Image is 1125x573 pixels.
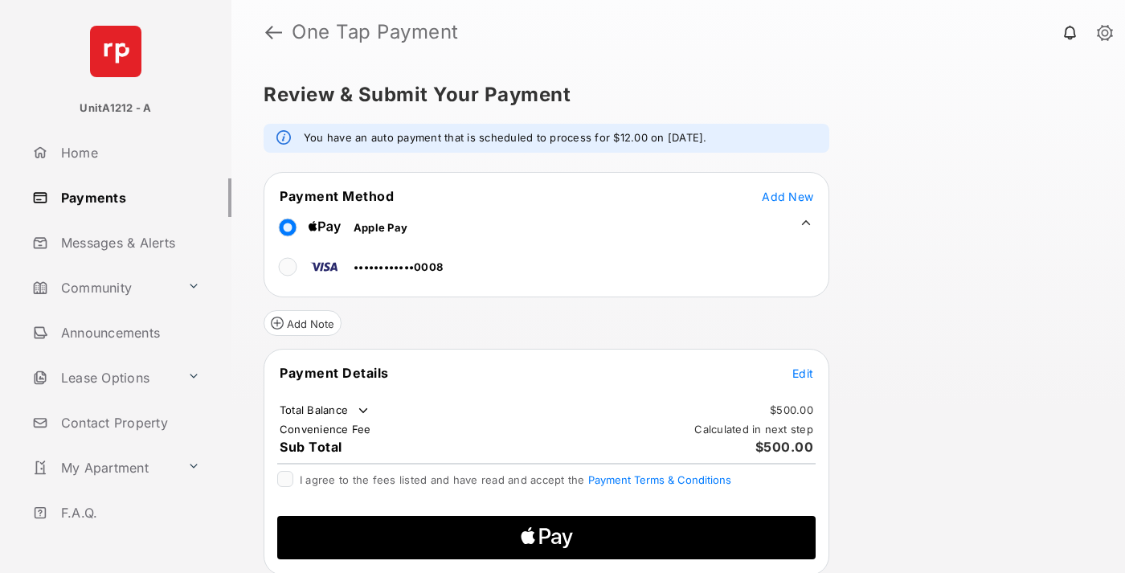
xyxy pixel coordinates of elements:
a: Announcements [26,313,231,352]
span: Sub Total [280,439,342,455]
a: Messages & Alerts [26,223,231,262]
td: Total Balance [279,403,371,419]
button: I agree to the fees listed and have read and accept the [588,473,731,486]
span: ••••••••••••0008 [354,260,443,273]
span: I agree to the fees listed and have read and accept the [300,473,731,486]
span: Edit [792,366,813,380]
button: Edit [792,365,813,381]
img: svg+xml;base64,PHN2ZyB4bWxucz0iaHR0cDovL3d3dy53My5vcmcvMjAwMC9zdmciIHdpZHRoPSI2NCIgaGVpZ2h0PSI2NC... [90,26,141,77]
td: Calculated in next step [693,422,814,436]
span: Payment Method [280,188,394,204]
span: $500.00 [755,439,814,455]
a: Home [26,133,231,172]
a: My Apartment [26,448,181,487]
td: Convenience Fee [279,422,372,436]
a: F.A.Q. [26,493,231,532]
a: Payments [26,178,231,217]
span: Payment Details [280,365,389,381]
span: Add New [762,190,813,203]
em: You have an auto payment that is scheduled to process for $12.00 on [DATE]. [304,130,707,146]
p: UnitA1212 - A [80,100,151,117]
a: Lease Options [26,358,181,397]
a: Community [26,268,181,307]
strong: One Tap Payment [292,23,459,42]
button: Add Note [264,310,342,336]
span: Apple Pay [354,221,407,234]
a: Contact Property [26,403,231,442]
h5: Review & Submit Your Payment [264,85,1080,104]
button: Add New [762,188,813,204]
td: $500.00 [769,403,814,417]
